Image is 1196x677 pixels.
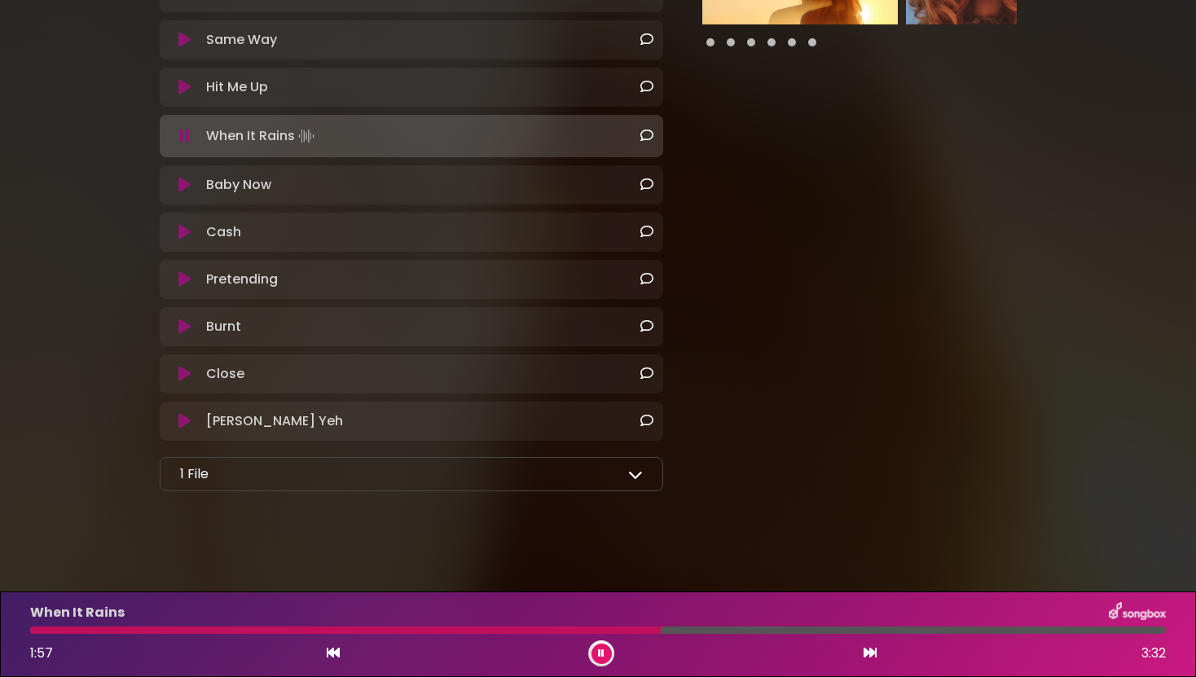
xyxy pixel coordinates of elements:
p: Pretending [206,270,278,289]
p: Hit Me Up [206,77,268,97]
p: Burnt [206,317,241,336]
p: Cash [206,222,241,242]
p: 1 File [180,464,209,484]
p: Close [206,364,244,384]
p: [PERSON_NAME] Yeh [206,411,343,431]
p: Baby Now [206,175,271,195]
p: When It Rains [206,125,318,147]
p: Same Way [206,30,277,50]
img: waveform4.gif [295,125,318,147]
